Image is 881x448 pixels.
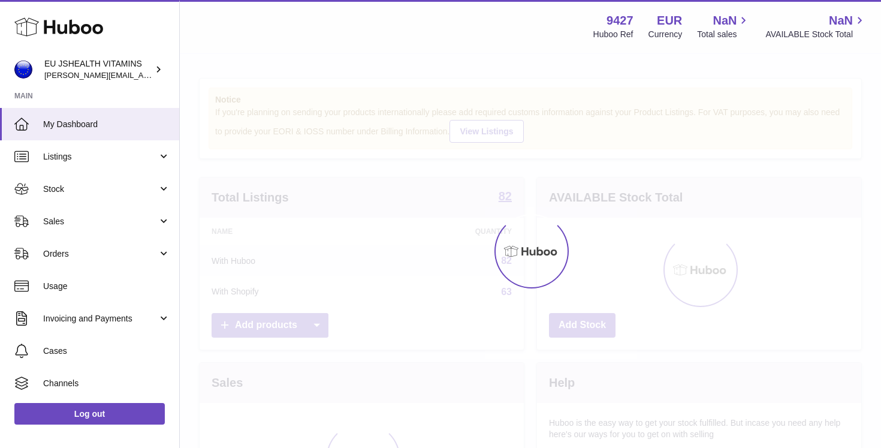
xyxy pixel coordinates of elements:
span: Sales [43,216,158,227]
a: NaN Total sales [697,13,750,40]
a: NaN AVAILABLE Stock Total [765,13,867,40]
span: Orders [43,248,158,260]
strong: EUR [657,13,682,29]
div: Currency [648,29,683,40]
strong: 9427 [607,13,633,29]
span: Stock [43,184,158,195]
span: NaN [829,13,853,29]
span: Usage [43,281,170,292]
span: Total sales [697,29,750,40]
span: NaN [713,13,737,29]
span: Listings [43,151,158,163]
img: laura@jessicasepel.com [14,61,32,79]
span: Invoicing and Payments [43,313,158,324]
div: EU JSHEALTH VITAMINS [44,58,152,81]
span: My Dashboard [43,119,170,130]
span: [PERSON_NAME][EMAIL_ADDRESS][DOMAIN_NAME] [44,70,240,80]
div: Huboo Ref [593,29,633,40]
a: Log out [14,403,165,425]
span: AVAILABLE Stock Total [765,29,867,40]
span: Channels [43,378,170,389]
span: Cases [43,345,170,357]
